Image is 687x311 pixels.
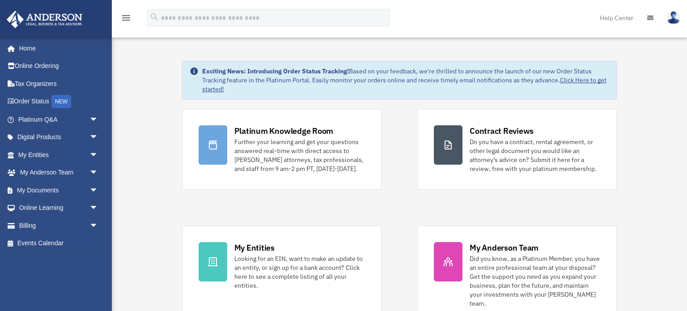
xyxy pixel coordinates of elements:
[667,11,680,24] img: User Pic
[6,39,107,57] a: Home
[6,111,112,128] a: Platinum Q&Aarrow_drop_down
[202,67,610,94] div: Based on your feedback, we're thrilled to announce the launch of our new Order Status Tracking fe...
[6,181,112,199] a: My Documentsarrow_drop_down
[51,95,71,108] div: NEW
[89,164,107,182] span: arrow_drop_down
[6,93,112,111] a: Order StatusNEW
[121,16,131,23] a: menu
[470,254,600,308] div: Did you know, as a Platinum Member, you have an entire professional team at your disposal? Get th...
[234,125,334,136] div: Platinum Knowledge Room
[89,199,107,217] span: arrow_drop_down
[6,57,112,75] a: Online Ordering
[121,13,131,23] i: menu
[6,128,112,146] a: Digital Productsarrow_drop_down
[4,11,85,28] img: Anderson Advisors Platinum Portal
[234,137,365,173] div: Further your learning and get your questions answered real-time with direct access to [PERSON_NAM...
[149,12,159,22] i: search
[6,75,112,93] a: Tax Organizers
[6,146,112,164] a: My Entitiesarrow_drop_down
[89,146,107,164] span: arrow_drop_down
[6,217,112,234] a: Billingarrow_drop_down
[470,137,600,173] div: Do you have a contract, rental agreement, or other legal document you would like an attorney's ad...
[234,254,365,290] div: Looking for an EIN, want to make an update to an entity, or sign up for a bank account? Click her...
[182,109,382,190] a: Platinum Knowledge Room Further your learning and get your questions answered real-time with dire...
[89,111,107,129] span: arrow_drop_down
[417,109,617,190] a: Contract Reviews Do you have a contract, rental agreement, or other legal document you would like...
[470,242,539,253] div: My Anderson Team
[202,76,606,93] a: Click Here to get started!
[89,128,107,147] span: arrow_drop_down
[89,217,107,235] span: arrow_drop_down
[234,242,275,253] div: My Entities
[6,234,112,252] a: Events Calendar
[202,67,349,75] strong: Exciting News: Introducing Order Status Tracking!
[470,125,534,136] div: Contract Reviews
[6,199,112,217] a: Online Learningarrow_drop_down
[89,181,107,200] span: arrow_drop_down
[6,164,112,182] a: My Anderson Teamarrow_drop_down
